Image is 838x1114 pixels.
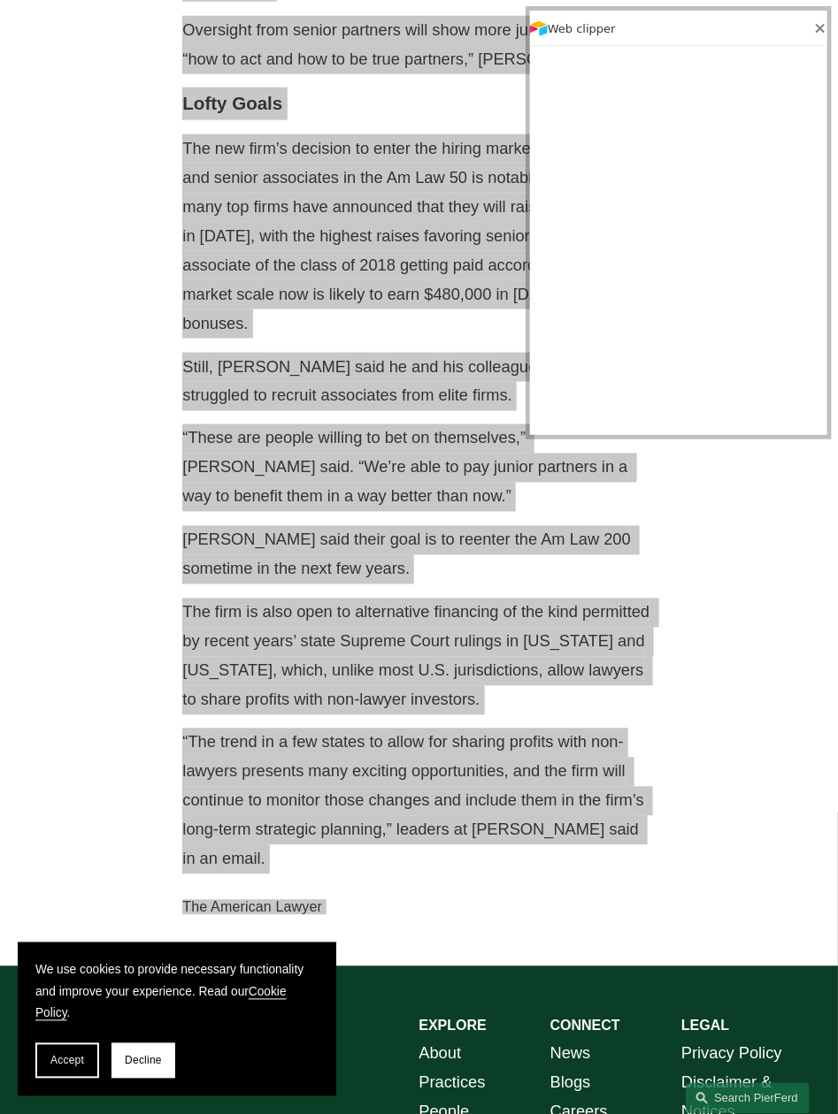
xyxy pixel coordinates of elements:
[35,986,287,1021] a: Cookie Policy
[182,526,655,584] p: [PERSON_NAME] said their goal is to reenter the Am Law 200 sometime in the next few years.
[182,353,655,411] p: Still, [PERSON_NAME] said he and his colleagues have never struggled to recruit associates from e...
[182,599,655,715] p: The firm is also open to alternative financing of the kind permitted by recent years’ state Supre...
[35,1043,99,1079] button: Accept
[182,134,655,338] p: The new firm’s decision to enter the hiring market for mid-level and senior associates in the Am ...
[111,1043,175,1079] button: Decline
[182,729,655,874] p: “The trend in a few states to allow for sharing profits with non-lawyers presents many exciting o...
[550,1069,591,1098] a: Blogs
[419,1019,487,1034] strong: EXPLORE
[686,1083,810,1114] a: Search this site
[182,16,655,74] p: Oversight from senior partners will show more junior attorneys “how to act and how to be true par...
[182,93,282,113] strong: Lofty Goals
[125,1055,162,1067] span: Decline
[182,900,322,915] a: The American Lawyer
[419,1069,486,1098] a: Practices
[50,1055,84,1067] span: Accept
[18,942,336,1096] section: Cookie banner
[550,1040,591,1069] a: News
[681,1019,729,1034] strong: LEGAL
[419,1040,462,1069] a: About
[182,424,655,512] p: “These are people willing to bet on themselves,” [PERSON_NAME] said. “We’re able to pay junior pa...
[35,960,319,1026] p: We use cookies to provide necessary functionality and improve your experience. Read our .
[550,1019,620,1034] strong: CONNECT
[681,1040,782,1069] a: Privacy Policy
[548,22,813,35] div: Web clipper
[813,18,827,39] div: Close web clipper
